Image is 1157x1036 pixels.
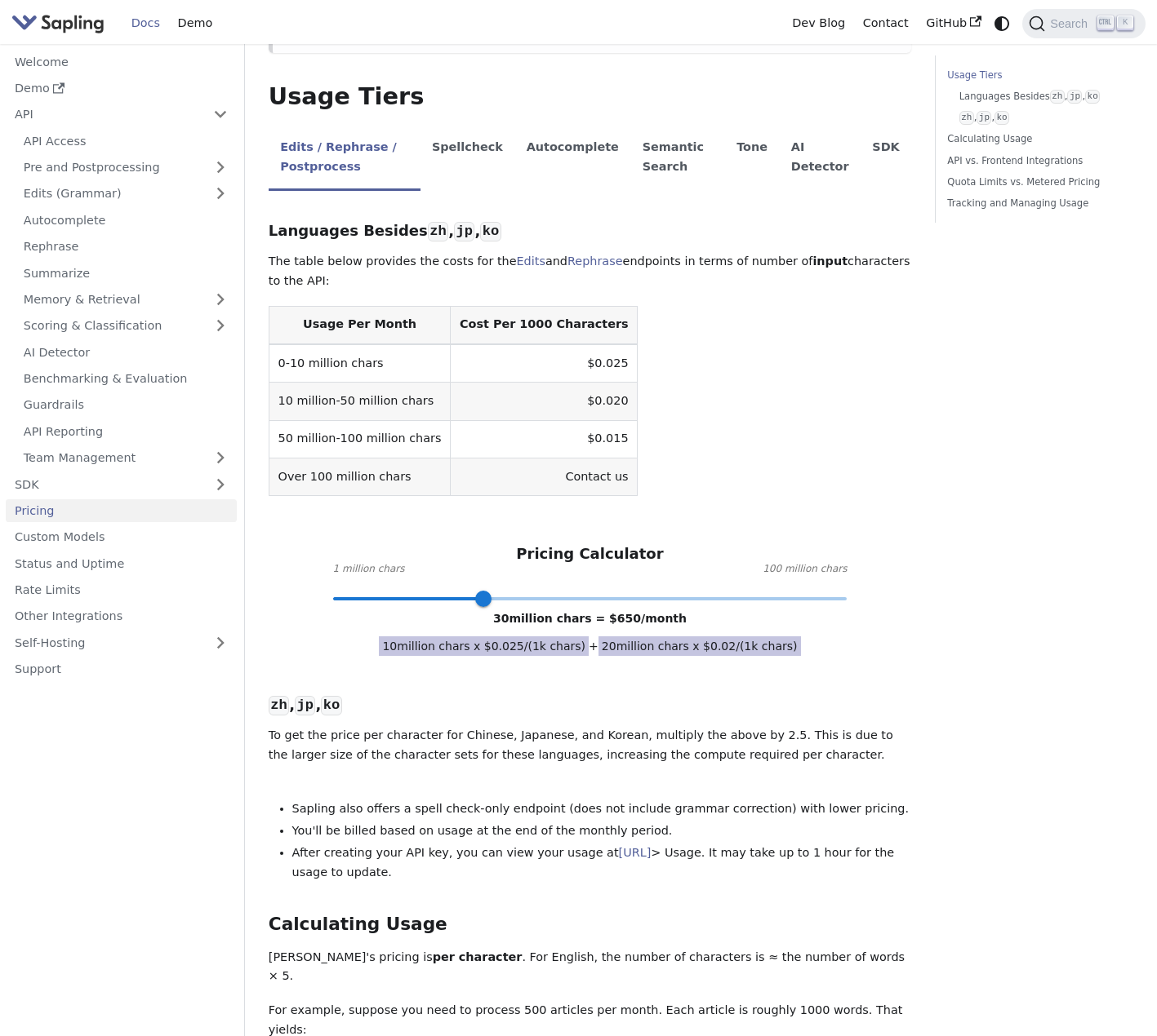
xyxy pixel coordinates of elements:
a: API Access [15,129,237,153]
img: Sapling.ai [11,11,105,35]
button: Switch between dark and light mode (currently system mode) [990,11,1014,35]
a: Memory & Retrieval [15,288,237,312]
a: Tracking and Managing Usage [947,196,1128,211]
span: Search [1045,17,1097,30]
kbd: K [1117,15,1133,30]
code: jp [977,111,991,125]
td: 50 million-100 million chars [269,420,450,458]
span: + [589,640,599,653]
td: $0.015 [451,420,638,458]
code: jp [295,696,315,715]
a: Languages Besideszh,jp,ko [959,89,1122,104]
a: API Reporting [15,419,237,443]
a: Docs [122,11,169,36]
code: jp [1067,90,1082,104]
a: Rephrase [15,235,237,259]
a: Rate Limits [6,578,237,602]
code: zh [1050,90,1065,104]
a: Summarize [15,261,237,285]
a: Pre and Postprocessing [15,156,237,179]
td: 10 million-50 million chars [269,383,450,420]
a: Demo [6,77,237,100]
a: Self-Hosting [6,631,237,654]
a: Team Management [15,446,237,470]
h3: Pricing Calculator [516,545,663,564]
h3: , , [269,696,911,715]
li: After creating your API key, you can view your usage at > Usage. It may take up to 1 hour for the... [292,843,912,883]
p: The table below provides the costs for the and endpoints in terms of number of characters to the ... [269,252,911,291]
a: Custom Models [6,525,237,549]
a: Support [6,657,237,681]
code: ko [1085,90,1100,104]
a: Other Integrations [6,604,237,628]
td: Contact us [451,458,638,496]
a: Edits [517,255,545,268]
td: $0.025 [451,344,638,383]
a: Welcome [6,50,237,73]
p: [PERSON_NAME]'s pricing is . For English, the number of characters is ≈ the number of words × 5. [269,948,911,987]
a: Contact [854,11,918,36]
code: zh [428,222,448,241]
a: Calculating Usage [947,131,1128,147]
span: 10 million chars x $ 0.025 /(1k chars) [379,636,589,656]
a: API [6,103,204,126]
a: Sapling.ai [11,11,110,35]
a: GitHub [917,11,990,36]
code: zh [959,111,974,125]
h2: Usage Tiers [269,82,911,112]
span: 20 million chars x $ 0.02 /(1k chars) [599,636,801,656]
strong: input [812,255,848,268]
a: zh,jp,ko [959,110,1122,126]
a: AI Detector [15,340,237,364]
strong: per character [433,950,523,963]
th: Cost Per 1000 Characters [451,306,638,344]
code: ko [480,222,501,241]
span: 100 million chars [763,561,847,578]
th: Usage Per Month [269,306,450,344]
li: Semantic Search [630,126,725,191]
td: 0-10 million chars [269,344,450,383]
li: Tone [725,126,780,191]
li: SDK [861,126,911,191]
a: Dev Blog [783,11,853,36]
a: Quota Limits vs. Metered Pricing [947,175,1128,190]
span: 30 million chars = $ 650 /month [493,612,687,625]
td: $0.020 [451,383,638,420]
a: [URL] [619,846,652,859]
p: To get the price per character for Chinese, Japanese, and Korean, multiply the above by 2.5. This... [269,726,911,765]
a: SDK [6,472,204,496]
li: You'll be billed based on usage at the end of the monthly period. [292,821,912,841]
h2: Calculating Usage [269,914,911,936]
code: ko [321,696,341,715]
li: Edits / Rephrase / Postprocess [269,126,421,191]
a: Pricing [6,499,237,523]
a: Edits (Grammar) [15,182,237,206]
a: Benchmarking & Evaluation [15,367,237,391]
a: API vs. Frontend Integrations [947,153,1128,169]
code: ko [995,111,1009,125]
a: Usage Tiers [947,68,1128,83]
span: 1 million chars [333,561,405,578]
td: Over 100 million chars [269,458,450,496]
li: AI Detector [779,126,861,191]
code: jp [454,222,474,241]
a: Status and Uptime [6,551,237,575]
h3: Languages Besides , , [269,222,911,241]
a: Rephrase [567,255,623,268]
li: Sapling also offers a spell check-only endpoint (does not include grammar correction) with lower ... [292,799,912,819]
li: Spellcheck [421,126,515,191]
li: Autocomplete [514,126,630,191]
code: zh [269,696,289,715]
a: Demo [169,11,221,36]
a: Scoring & Classification [15,314,237,338]
button: Collapse sidebar category 'API' [204,103,237,126]
button: Search (Ctrl+K) [1022,9,1145,38]
a: Autocomplete [15,208,237,232]
button: Expand sidebar category 'SDK' [204,472,237,496]
a: Guardrails [15,393,237,417]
